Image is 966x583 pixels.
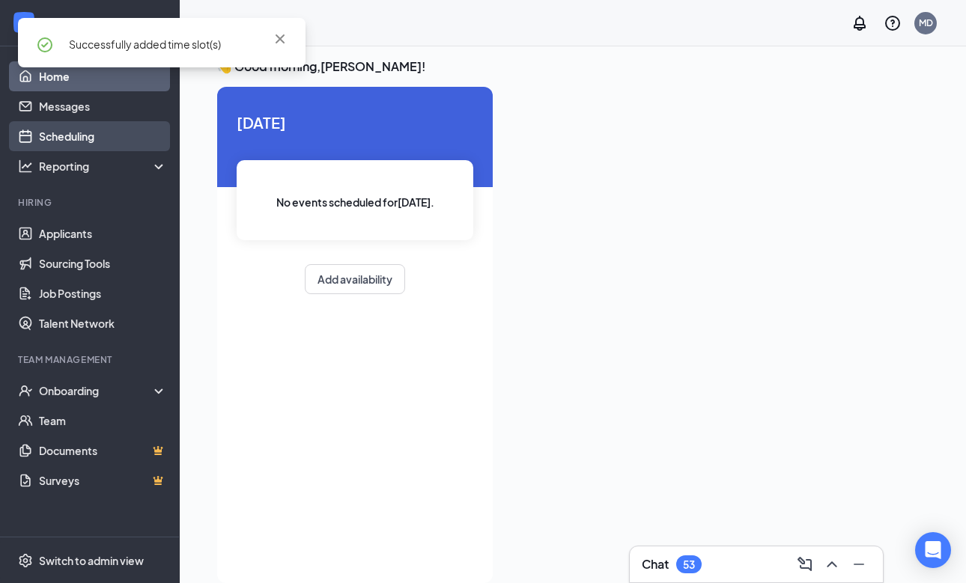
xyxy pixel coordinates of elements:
svg: Collapse [145,16,160,31]
svg: Cross [271,30,289,48]
h3: Chat [642,556,669,573]
h1: Home [205,10,258,36]
span: No events scheduled for [DATE] . [276,194,434,210]
a: SurveysCrown [39,466,167,495]
button: ChevronUp [820,552,844,576]
a: Job Postings [39,278,167,308]
svg: UserCheck [18,383,33,398]
a: Messages [39,91,167,121]
span: Successfully added time slot(s) [69,37,221,51]
div: Reporting [39,159,168,174]
div: MD [919,16,933,29]
a: Scheduling [39,121,167,151]
svg: Analysis [18,159,33,174]
h3: 👋 Good morning, [PERSON_NAME] ! [217,58,929,75]
svg: ComposeMessage [796,555,814,573]
button: ComposeMessage [793,552,817,576]
a: Sourcing Tools [39,248,167,278]
div: Switch to admin view [39,553,144,568]
div: Onboarding [39,383,154,398]
button: Add availability [305,264,405,294]
svg: CheckmarkCircle [36,36,54,54]
svg: WorkstreamLogo [16,15,31,30]
a: Applicants [39,219,167,248]
div: 53 [683,558,695,571]
div: Open Intercom Messenger [915,532,951,568]
a: Talent Network [39,308,167,338]
button: Minimize [847,552,871,576]
svg: Notifications [851,14,869,32]
a: Team [39,406,167,436]
svg: QuestionInfo [884,14,902,32]
div: Team Management [18,353,164,366]
span: [DATE] [237,111,473,134]
svg: Minimize [850,555,868,573]
div: Hiring [18,196,164,209]
a: DocumentsCrown [39,436,167,466]
svg: ChevronUp [823,555,841,573]
svg: Settings [18,553,33,568]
